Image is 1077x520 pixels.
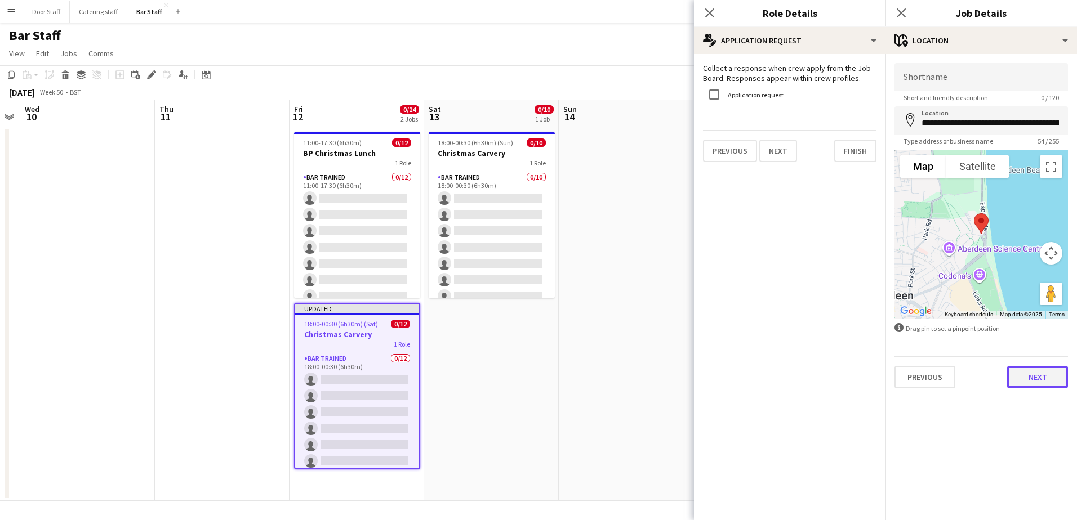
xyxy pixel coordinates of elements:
[535,115,553,123] div: 1 Job
[726,91,784,99] label: Application request
[294,132,420,298] app-job-card: 11:00-17:30 (6h30m)0/12BP Christmas Lunch1 RoleBar trained0/1211:00-17:30 (6h30m)
[894,323,1068,334] div: Drag pin to set a pinpoint position
[127,1,171,23] button: Bar Staff
[429,132,555,298] app-job-card: 18:00-00:30 (6h30m) (Sun)0/10Christmas Carvery1 RoleBar trained0/1018:00-00:30 (6h30m)
[885,27,1077,54] div: Location
[292,110,303,123] span: 12
[392,138,411,147] span: 0/12
[894,137,1002,145] span: Type address or business name
[1032,93,1068,102] span: 0 / 120
[1040,155,1062,178] button: Toggle fullscreen view
[563,104,577,114] span: Sun
[23,110,39,123] span: 10
[9,27,61,44] h1: Bar Staff
[694,27,885,54] div: Application Request
[946,155,1009,178] button: Show satellite imagery
[759,140,797,162] button: Next
[70,88,81,96] div: BST
[562,110,577,123] span: 14
[1000,311,1042,317] span: Map data ©2025
[1040,242,1062,265] button: Map camera controls
[60,48,77,59] span: Jobs
[703,63,876,83] p: Collect a response when crew apply from the Job Board. Responses appear within crew profiles.
[694,6,885,20] h3: Role Details
[295,329,419,339] h3: Christmas Carvery
[36,48,49,59] span: Edit
[84,46,118,61] a: Comms
[37,88,65,96] span: Week 50
[894,93,997,102] span: Short and friendly description
[32,46,54,61] a: Edit
[1029,137,1068,145] span: 54 / 255
[25,104,39,114] span: Wed
[1049,311,1065,317] a: Terms
[5,46,29,61] a: View
[429,104,441,114] span: Sat
[429,171,555,356] app-card-role: Bar trained0/1018:00-00:30 (6h30m)
[23,1,70,23] button: Door Staff
[945,311,993,319] button: Keyboard shortcuts
[391,320,410,328] span: 0/12
[527,138,546,147] span: 0/10
[427,110,441,123] span: 13
[894,366,955,388] button: Previous
[295,304,419,313] div: Updated
[303,138,362,147] span: 11:00-17:30 (6h30m)
[897,304,934,319] a: Open this area in Google Maps (opens a new window)
[1040,283,1062,305] button: Drag Pegman onto the map to open Street View
[9,87,35,98] div: [DATE]
[885,6,1077,20] h3: Job Details
[158,110,173,123] span: 11
[535,105,554,114] span: 0/10
[529,159,546,167] span: 1 Role
[900,155,946,178] button: Show street map
[1007,366,1068,388] button: Next
[304,320,378,328] span: 18:00-00:30 (6h30m) (Sat)
[429,148,555,158] h3: Christmas Carvery
[294,104,303,114] span: Fri
[159,104,173,114] span: Thu
[395,159,411,167] span: 1 Role
[400,105,419,114] span: 0/24
[438,138,513,147] span: 18:00-00:30 (6h30m) (Sun)
[70,1,127,23] button: Catering staff
[394,340,410,348] span: 1 Role
[294,148,420,158] h3: BP Christmas Lunch
[703,140,757,162] button: Previous
[294,171,420,389] app-card-role: Bar trained0/1211:00-17:30 (6h30m)
[897,304,934,319] img: Google
[834,140,876,162] button: Finish
[294,303,420,469] app-job-card: Updated18:00-00:30 (6h30m) (Sat)0/12Christmas Carvery1 RoleBar trained0/1218:00-00:30 (6h30m)
[9,48,25,59] span: View
[400,115,419,123] div: 2 Jobs
[88,48,114,59] span: Comms
[56,46,82,61] a: Jobs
